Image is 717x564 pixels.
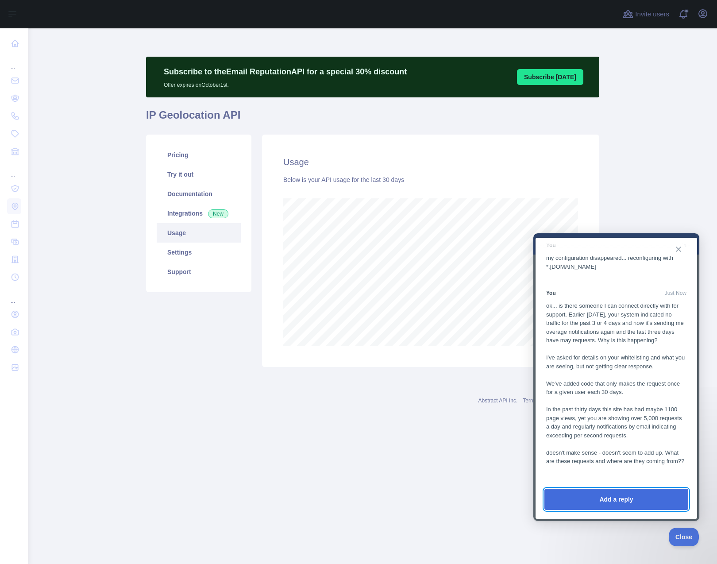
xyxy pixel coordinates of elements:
span: Invite users [635,9,669,19]
iframe: Help Scout Beacon - Close [669,528,699,546]
a: Pricing [157,145,241,165]
iframe: Help Scout Beacon - Live Chat, Contact Form, and Knowledge Base [533,233,699,521]
p: Subscribe to the Email Reputation API for a special 30 % discount [164,66,407,78]
h2: Usage [283,156,578,168]
a: Support [157,262,241,282]
a: Settings [157,243,241,262]
a: Terms of service [523,398,561,404]
span: New [208,209,228,218]
a: Documentation [157,184,241,204]
p: Offer expires on October 1st. [164,78,407,89]
div: ... [7,287,21,305]
div: Below is your API usage for the last 30 days [283,175,578,184]
div: ... [7,161,21,179]
a: Integrations New [157,204,241,223]
a: Usage [157,223,241,243]
a: Abstract API Inc. [478,398,518,404]
div: ... [7,53,21,71]
button: Invite users [621,7,671,21]
a: Try it out [157,165,241,184]
button: Subscribe [DATE] [517,69,583,85]
h1: IP Geolocation API [146,108,599,129]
